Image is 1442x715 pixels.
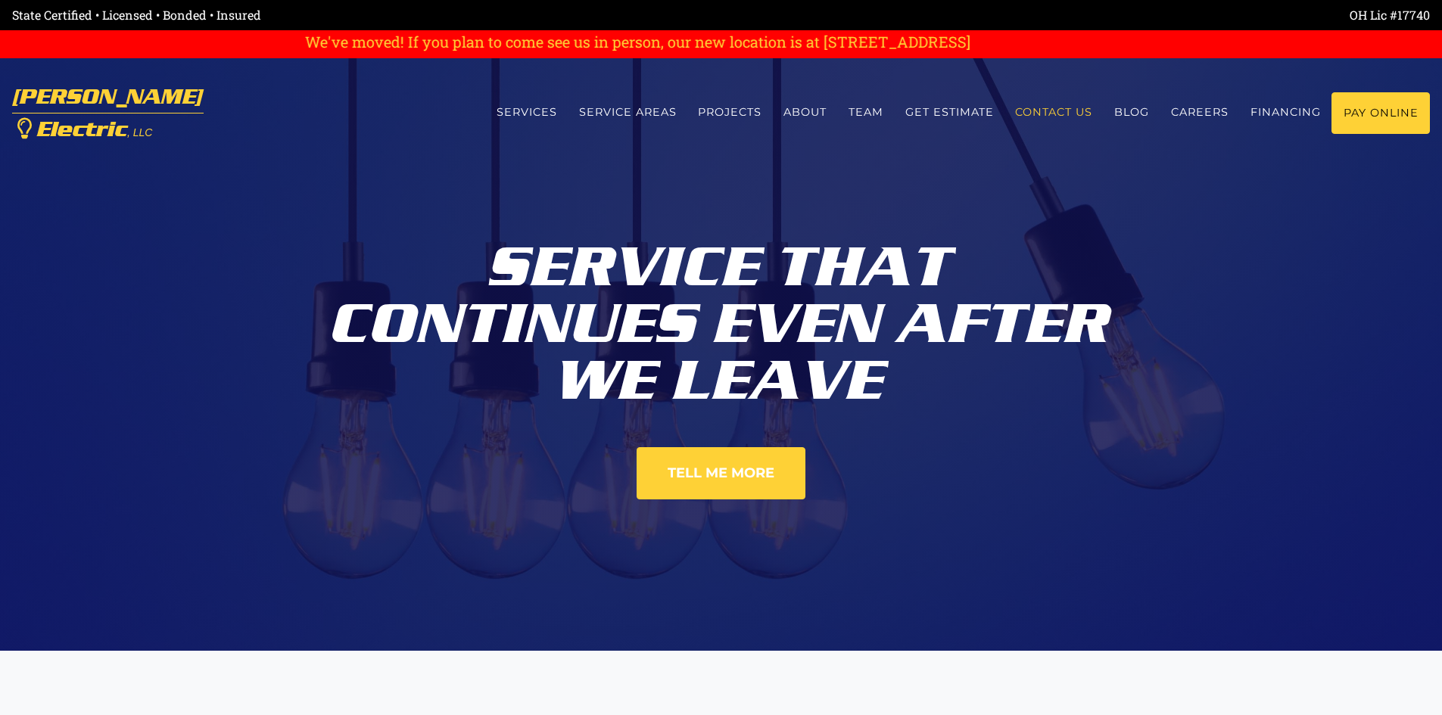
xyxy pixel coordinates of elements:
a: Get estimate [894,92,1004,132]
a: Pay Online [1331,92,1430,134]
a: Service Areas [568,92,687,132]
a: About [773,92,838,132]
a: Projects [687,92,773,132]
a: Services [485,92,568,132]
div: Service That Continues Even After We Leave [301,227,1141,409]
a: Contact us [1004,92,1104,132]
div: OH Lic #17740 [721,6,1431,24]
span: , LLC [127,126,152,138]
a: [PERSON_NAME] Electric, LLC [12,77,204,149]
div: State Certified • Licensed • Bonded • Insured [12,6,721,24]
a: Team [838,92,895,132]
a: Blog [1104,92,1160,132]
a: Careers [1160,92,1240,132]
a: Financing [1239,92,1331,132]
a: Tell Me More [637,447,805,499]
